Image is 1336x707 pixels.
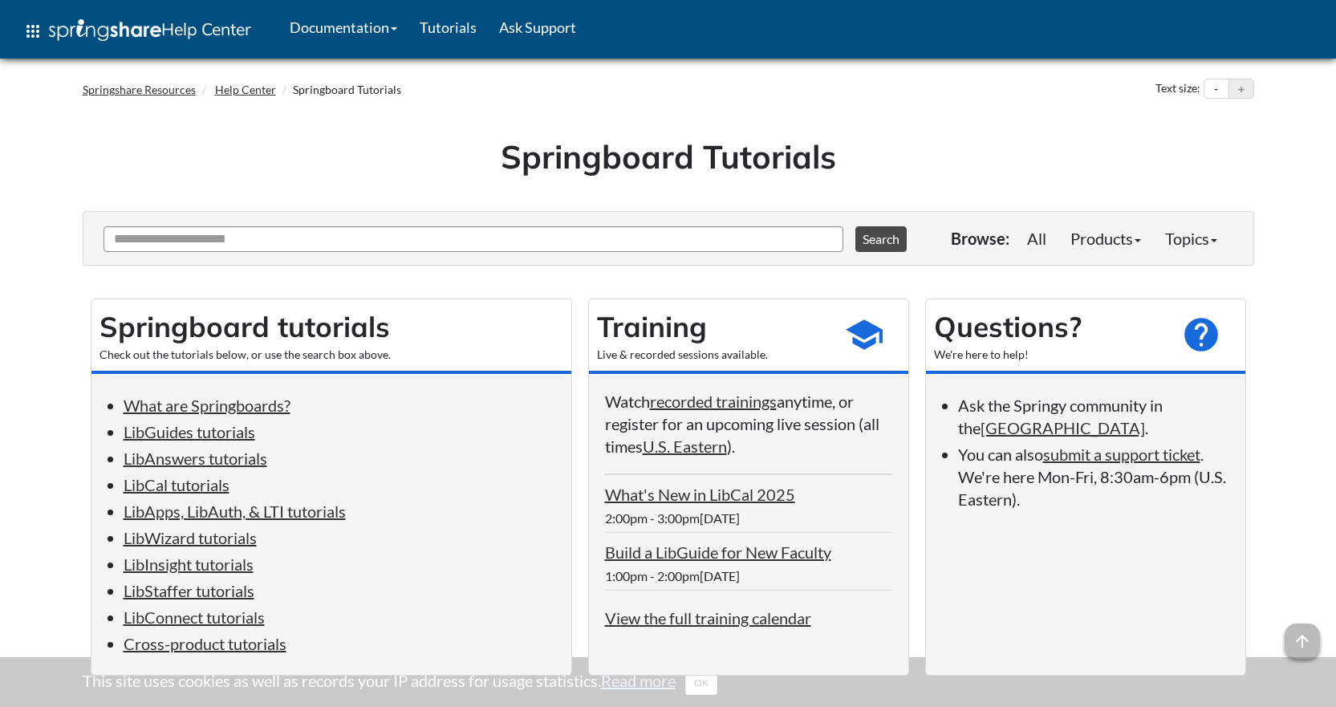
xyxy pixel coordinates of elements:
[124,502,346,521] a: LibApps, LibAuth, & LTI tutorials
[83,83,196,96] a: Springshare Resources
[951,227,1009,250] p: Browse:
[215,83,276,96] a: Help Center
[23,22,43,41] span: apps
[605,390,892,457] p: Watch anytime, or register for an upcoming live session (all times ).
[124,422,255,441] a: LibGuides tutorials
[981,418,1145,437] a: [GEOGRAPHIC_DATA]
[124,396,290,415] a: What are Springboards?
[605,568,740,583] span: 1:00pm - 2:00pm[DATE]
[1285,624,1320,659] span: arrow_upward
[1015,222,1058,254] a: All
[1204,79,1228,99] button: Decrease text size
[488,7,587,47] a: Ask Support
[124,634,286,653] a: Cross-product tutorials
[99,307,563,347] h2: Springboard tutorials
[408,7,488,47] a: Tutorials
[95,134,1242,179] h1: Springboard Tutorials
[597,347,828,363] div: Live & recorded sessions available.
[958,443,1229,510] li: You can also . We're here Mon-Fri, 8:30am-6pm (U.S. Eastern).
[278,82,401,98] li: Springboard Tutorials
[1043,445,1200,464] a: submit a support ticket
[49,19,161,41] img: Springshare
[1058,222,1153,254] a: Products
[605,510,740,526] span: 2:00pm - 3:00pm[DATE]
[1181,315,1221,355] span: help
[605,485,795,504] a: What's New in LibCal 2025
[643,437,727,456] a: U.S. Eastern
[605,542,831,562] a: Build a LibGuide for New Faculty
[1152,79,1204,100] div: Text size:
[855,226,907,252] button: Search
[1229,79,1253,99] button: Increase text size
[67,669,1270,695] div: This site uses cookies as well as records your IP address for usage statistics.
[161,18,251,39] span: Help Center
[124,475,229,494] a: LibCal tutorials
[844,315,884,355] span: school
[934,347,1165,363] div: We're here to help!
[597,307,828,347] h2: Training
[12,7,262,55] a: apps Help Center
[958,394,1229,439] li: Ask the Springy community in the .
[650,392,777,411] a: recorded trainings
[124,607,265,627] a: LibConnect tutorials
[934,307,1165,347] h2: Questions?
[124,581,254,600] a: LibStaffer tutorials
[605,608,811,628] a: View the full training calendar
[99,347,563,363] div: Check out the tutorials below, or use the search box above.
[124,528,257,547] a: LibWizard tutorials
[124,449,267,468] a: LibAnswers tutorials
[124,555,254,574] a: LibInsight tutorials
[1153,222,1229,254] a: Topics
[1285,625,1320,644] a: arrow_upward
[278,7,408,47] a: Documentation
